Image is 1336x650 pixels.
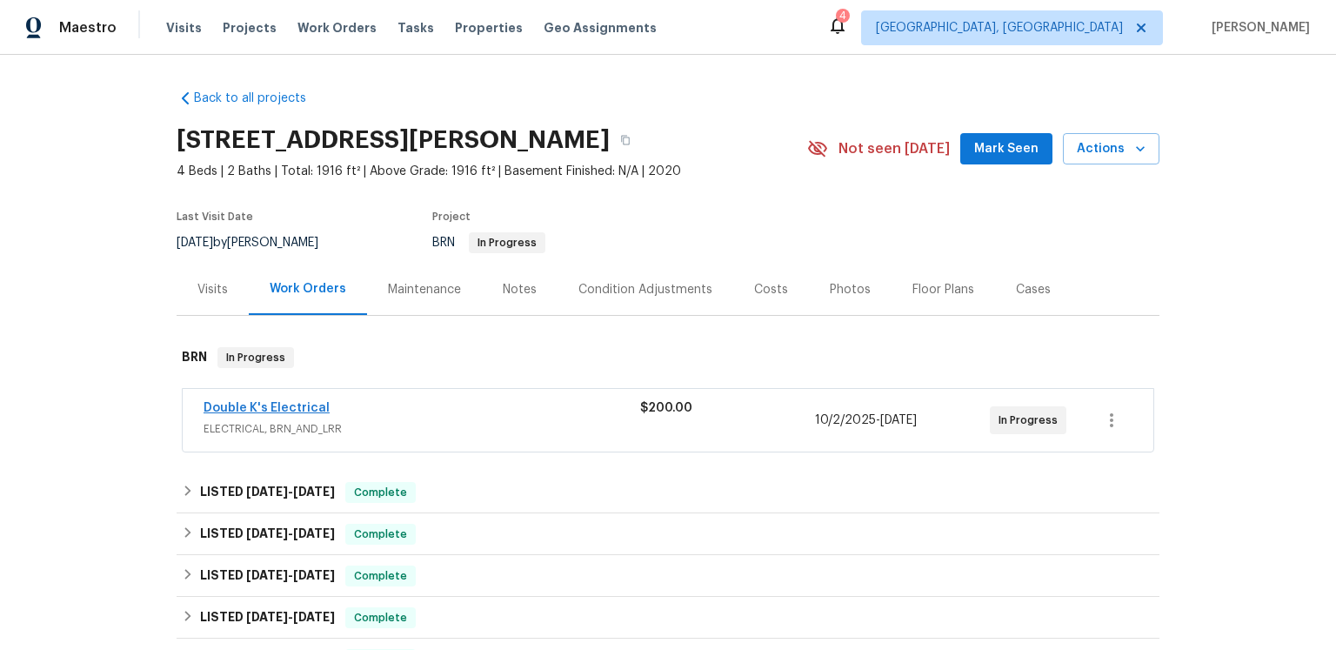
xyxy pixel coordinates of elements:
[347,484,414,501] span: Complete
[219,349,292,366] span: In Progress
[1205,19,1310,37] span: [PERSON_NAME]
[200,482,335,503] h6: LISTED
[754,281,788,298] div: Costs
[246,486,288,498] span: [DATE]
[880,414,917,426] span: [DATE]
[177,555,1159,597] div: LISTED [DATE]-[DATE]Complete
[838,140,950,157] span: Not seen [DATE]
[544,19,657,37] span: Geo Assignments
[876,19,1123,37] span: [GEOGRAPHIC_DATA], [GEOGRAPHIC_DATA]
[177,131,610,149] h2: [STREET_ADDRESS][PERSON_NAME]
[974,138,1039,160] span: Mark Seen
[397,22,434,34] span: Tasks
[960,133,1052,165] button: Mark Seen
[200,524,335,545] h6: LISTED
[578,281,712,298] div: Condition Adjustments
[815,412,917,429] span: -
[204,420,640,438] span: ELECTRICAL, BRN_AND_LRR
[1016,281,1051,298] div: Cases
[246,569,288,581] span: [DATE]
[177,90,344,107] a: Back to all projects
[503,281,537,298] div: Notes
[246,611,335,623] span: -
[177,163,807,180] span: 4 Beds | 2 Baths | Total: 1916 ft² | Above Grade: 1916 ft² | Basement Finished: N/A | 2020
[347,526,414,543] span: Complete
[177,232,339,253] div: by [PERSON_NAME]
[1077,138,1146,160] span: Actions
[293,486,335,498] span: [DATE]
[166,19,202,37] span: Visits
[197,281,228,298] div: Visits
[177,237,213,249] span: [DATE]
[200,607,335,628] h6: LISTED
[200,566,335,586] h6: LISTED
[223,19,277,37] span: Projects
[182,347,207,368] h6: BRN
[815,414,876,426] span: 10/2/2025
[610,124,641,156] button: Copy Address
[388,281,461,298] div: Maintenance
[999,412,1065,429] span: In Progress
[270,280,346,298] div: Work Orders
[246,611,288,623] span: [DATE]
[297,19,377,37] span: Work Orders
[912,281,974,298] div: Floor Plans
[177,472,1159,513] div: LISTED [DATE]-[DATE]Complete
[246,527,335,539] span: -
[432,237,545,249] span: BRN
[246,486,335,498] span: -
[455,19,523,37] span: Properties
[471,238,544,248] span: In Progress
[347,567,414,585] span: Complete
[1063,133,1159,165] button: Actions
[177,211,253,222] span: Last Visit Date
[293,569,335,581] span: [DATE]
[246,569,335,581] span: -
[177,597,1159,639] div: LISTED [DATE]-[DATE]Complete
[204,402,330,414] a: Double K's Electrical
[293,527,335,539] span: [DATE]
[432,211,471,222] span: Project
[177,330,1159,385] div: BRN In Progress
[177,513,1159,555] div: LISTED [DATE]-[DATE]Complete
[347,609,414,627] span: Complete
[293,611,335,623] span: [DATE]
[830,281,871,298] div: Photos
[246,527,288,539] span: [DATE]
[839,7,846,24] div: 4
[59,19,117,37] span: Maestro
[640,402,692,414] span: $200.00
